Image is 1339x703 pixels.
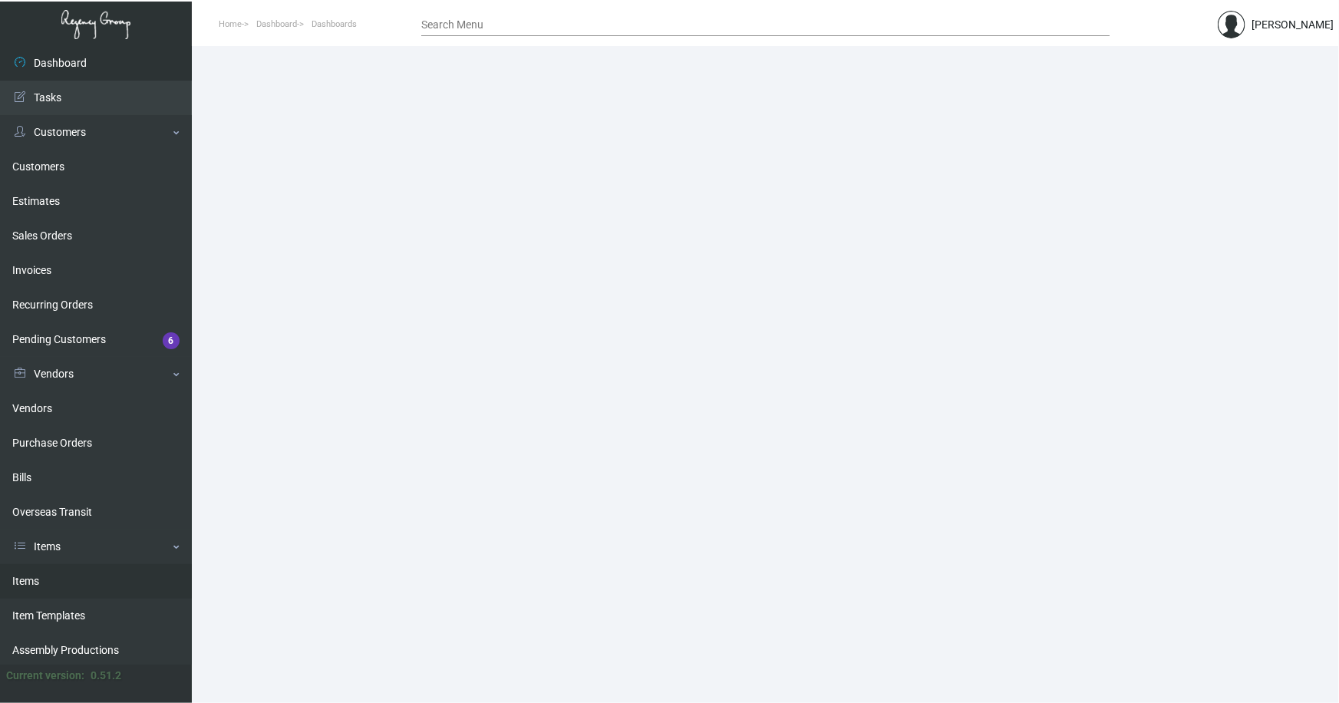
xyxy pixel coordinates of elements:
div: [PERSON_NAME] [1252,17,1334,33]
img: admin@bootstrapmaster.com [1218,11,1245,38]
div: 0.51.2 [91,668,121,684]
div: Current version: [6,668,84,684]
span: Home [219,19,242,29]
span: Dashboards [312,19,357,29]
span: Dashboard [256,19,297,29]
